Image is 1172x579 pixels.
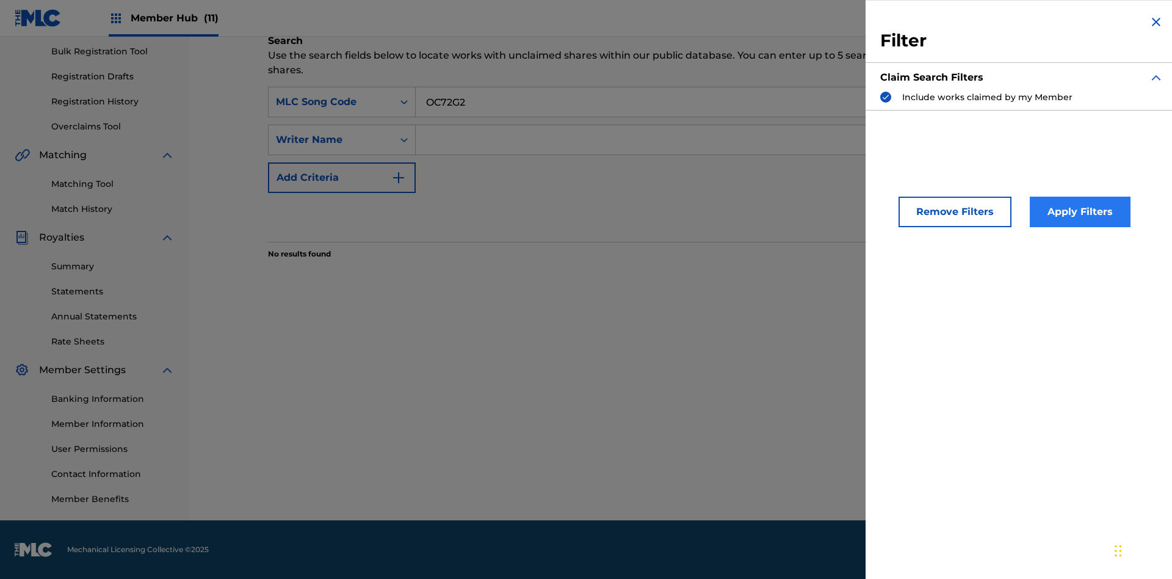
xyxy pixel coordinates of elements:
[276,133,386,147] div: Writer Name
[1149,15,1163,29] img: close
[268,87,1093,242] form: Search Form
[15,230,29,245] img: Royalties
[15,363,29,377] img: Member Settings
[160,363,175,377] img: expand
[39,148,87,162] span: Matching
[15,148,30,162] img: Matching
[39,230,84,245] span: Royalties
[67,544,209,555] span: Mechanical Licensing Collective © 2025
[51,310,175,323] a: Annual Statements
[881,93,890,101] img: checkbox
[1115,533,1122,569] div: Drag
[268,48,1093,78] p: Use the search fields below to locate works with unclaimed shares within our public database. You...
[51,393,175,406] a: Banking Information
[1111,520,1172,579] iframe: Chat Widget
[51,335,175,348] a: Rate Sheets
[51,260,175,273] a: Summary
[160,230,175,245] img: expand
[268,249,331,260] p: No results found
[51,203,175,216] a: Match History
[51,70,175,83] a: Registration Drafts
[39,363,126,377] span: Member Settings
[1030,197,1130,227] button: Apply Filters
[204,12,219,24] span: (11)
[268,34,1093,48] h6: Search
[15,9,62,27] img: MLC Logo
[51,468,175,481] a: Contact Information
[391,170,406,185] img: 9d2ae6d4665cec9f34b9.svg
[902,92,1073,103] span: Include works claimed by my Member
[51,493,175,506] a: Member Benefits
[51,418,175,431] a: Member Information
[51,120,175,133] a: Overclaims Tool
[15,542,52,557] img: logo
[51,45,175,58] a: Bulk Registration Tool
[131,11,219,25] span: Member Hub
[276,95,386,109] div: MLC Song Code
[880,71,983,83] strong: Claim Search Filters
[1149,70,1163,85] img: expand
[51,443,175,456] a: User Permissions
[51,178,175,191] a: Matching Tool
[899,197,1011,227] button: Remove Filters
[109,11,123,26] img: Top Rightsholders
[51,285,175,298] a: Statements
[880,30,1163,52] h3: Filter
[268,162,416,193] button: Add Criteria
[160,148,175,162] img: expand
[51,95,175,108] a: Registration History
